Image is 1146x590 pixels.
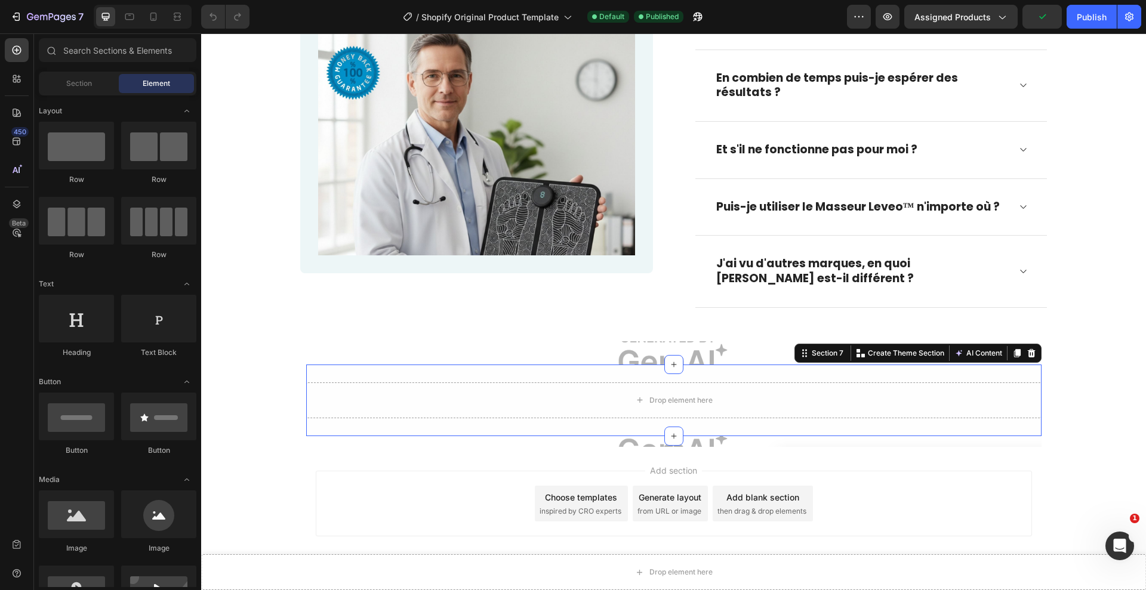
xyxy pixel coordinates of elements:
[177,101,196,121] span: Toggle open
[1067,5,1117,29] button: Publish
[177,372,196,391] span: Toggle open
[201,5,249,29] div: Undo/Redo
[11,127,29,137] div: 450
[444,431,501,443] span: Add section
[338,472,420,483] span: inspired by CRO experts
[105,308,840,331] img: Alt image
[515,166,799,181] p: Puis-je utiliser le Masseur Leveo™ n'importe où ?
[121,445,196,456] div: Button
[39,376,61,387] span: Button
[448,362,512,372] div: Drop element here
[121,174,196,185] div: Row
[608,314,645,325] div: Section 7
[39,249,114,260] div: Row
[121,543,196,554] div: Image
[121,347,196,358] div: Text Block
[416,11,419,23] span: /
[525,458,598,470] div: Add blank section
[421,11,559,23] span: Shopify Original Product Template
[646,11,679,22] span: Published
[599,11,624,22] span: Default
[914,11,991,23] span: Assigned Products
[78,10,84,24] p: 7
[5,5,89,29] button: 7
[904,5,1018,29] button: Assigned Products
[39,279,54,289] span: Text
[751,313,803,327] button: AI Content
[39,174,114,185] div: Row
[177,274,196,294] span: Toggle open
[1077,11,1107,23] div: Publish
[177,470,196,489] span: Toggle open
[39,347,114,358] div: Heading
[448,534,512,543] div: Drop element here
[515,109,716,124] p: Et s'il ne fonctionne pas pour moi ?
[105,403,840,413] img: Alt image
[436,472,500,483] span: from URL or image
[344,458,416,470] div: Choose templates
[39,543,114,554] div: Image
[39,38,196,62] input: Search Sections & Elements
[66,78,92,89] span: Section
[39,106,62,116] span: Layout
[516,472,605,483] span: then drag & drop elements
[39,445,114,456] div: Button
[9,218,29,228] div: Beta
[515,223,806,252] p: J'ai vu d'autres marques, en quoi [PERSON_NAME] est-il différent ?
[515,38,806,67] p: En combien de temps puis-je espérer des résultats ?
[39,474,60,485] span: Media
[143,78,170,89] span: Element
[121,249,196,260] div: Row
[1130,514,1139,523] span: 1
[667,314,743,325] p: Create Theme Section
[1105,532,1134,560] iframe: Intercom live chat
[438,458,500,470] div: Generate layout
[201,33,1146,590] iframe: Design area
